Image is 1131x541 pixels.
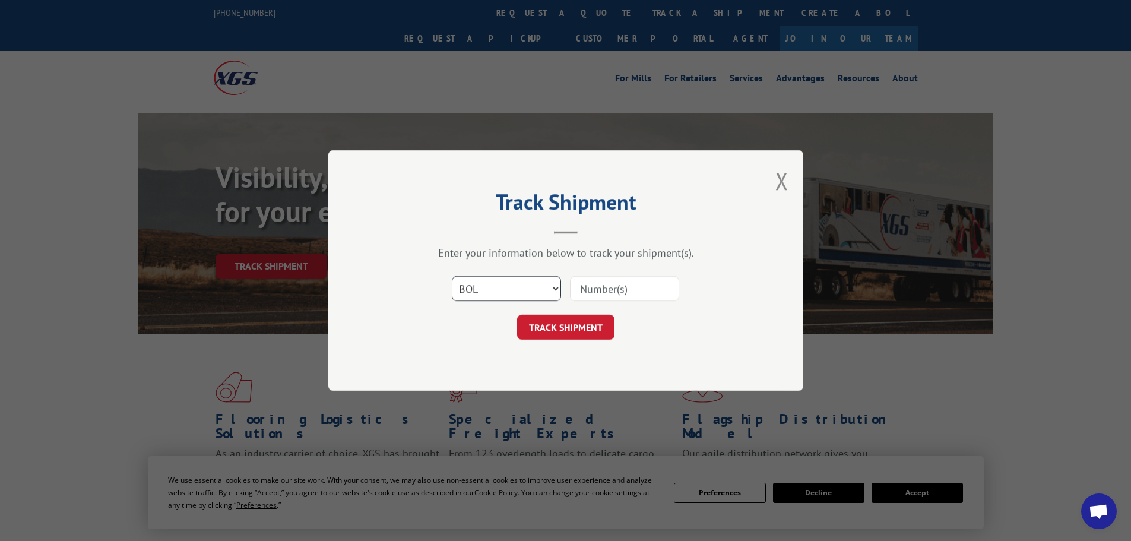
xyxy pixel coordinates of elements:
h2: Track Shipment [388,194,744,216]
input: Number(s) [570,276,679,301]
div: Open chat [1081,493,1117,529]
button: TRACK SHIPMENT [517,315,614,340]
button: Close modal [775,165,788,197]
div: Enter your information below to track your shipment(s). [388,246,744,260]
